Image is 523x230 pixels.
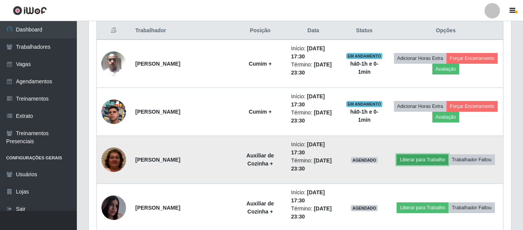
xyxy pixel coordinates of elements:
span: AGENDADO [351,205,378,211]
strong: [PERSON_NAME] [135,109,180,115]
th: Opções [389,22,503,40]
li: Início: [291,141,335,157]
strong: há 0-1 h e 0-1 min [350,109,378,123]
button: Forçar Encerramento [447,53,498,64]
img: CoreUI Logo [13,6,47,15]
th: Posição [234,22,287,40]
li: Início: [291,93,335,109]
strong: Cumim + [249,109,272,115]
time: [DATE] 17:30 [291,141,325,156]
li: Término: [291,61,335,77]
span: EM ANDAMENTO [346,53,383,59]
li: Término: [291,109,335,125]
li: Início: [291,189,335,205]
strong: há 0-1 h e 0-1 min [350,61,378,75]
button: Avaliação [432,112,460,122]
button: Adicionar Horas Extra [394,53,447,64]
strong: [PERSON_NAME] [135,157,180,163]
strong: Cumim + [249,61,272,67]
th: Status [340,22,389,40]
time: [DATE] 17:30 [291,189,325,204]
img: 1756260956373.jpeg [101,134,126,185]
button: Forçar Encerramento [447,101,498,112]
th: Data [287,22,340,40]
img: 1746570800358.jpeg [101,186,126,230]
button: Adicionar Horas Extra [394,101,447,112]
time: [DATE] 17:30 [291,93,325,108]
strong: [PERSON_NAME] [135,205,180,211]
img: 1689468320787.jpeg [101,47,126,80]
strong: [PERSON_NAME] [135,61,180,67]
time: [DATE] 17:30 [291,45,325,60]
li: Término: [291,205,335,221]
strong: Auxiliar de Cozinha + [246,152,274,167]
button: Liberar para Trabalho [397,154,448,165]
button: Avaliação [432,64,460,74]
button: Trabalhador Faltou [448,202,495,213]
button: Liberar para Trabalho [397,202,448,213]
img: 1758147536272.jpeg [101,90,126,134]
li: Início: [291,45,335,61]
strong: Auxiliar de Cozinha + [246,200,274,215]
span: AGENDADO [351,157,378,163]
button: Trabalhador Faltou [448,154,495,165]
th: Trabalhador [131,22,234,40]
li: Término: [291,157,335,173]
span: EM ANDAMENTO [346,101,383,107]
